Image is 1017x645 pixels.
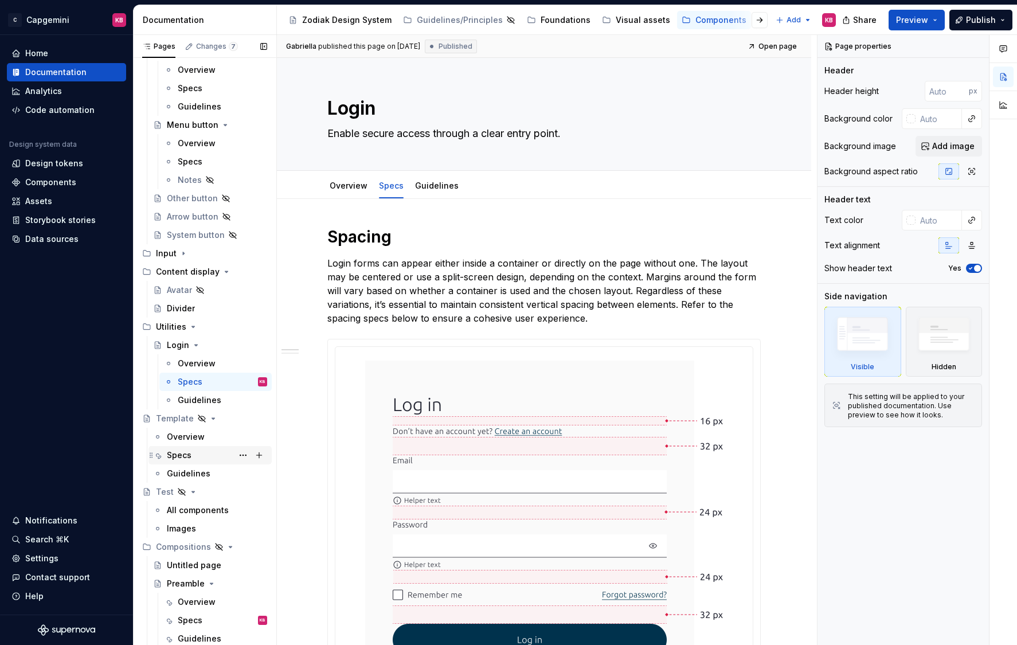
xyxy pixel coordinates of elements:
a: Specs [159,79,272,97]
button: Add [772,12,815,28]
div: Foundations [541,14,590,26]
input: Auto [925,81,969,101]
div: KB [260,615,265,626]
button: Publish [949,10,1012,30]
button: Preview [889,10,945,30]
div: Hidden [932,362,956,372]
button: Help [7,587,126,605]
div: Overview [167,431,205,443]
div: Text alignment [824,240,880,251]
div: Specs [374,173,408,197]
div: Notes [178,174,202,186]
div: Background image [824,140,896,152]
span: Gabriella [286,42,316,51]
div: Divider [167,303,195,314]
a: Avatar [148,281,272,299]
span: Preview [896,14,928,26]
div: Page tree [284,9,770,32]
a: Test [138,483,272,501]
a: Design tokens [7,154,126,173]
div: System button [167,229,225,241]
a: Login [148,336,272,354]
button: CCapgeminiKB [2,7,131,32]
a: Overview [148,428,272,446]
div: Overview [178,596,216,608]
div: Content display [138,263,272,281]
a: All components [148,501,272,519]
span: Publish [966,14,996,26]
div: Data sources [25,233,79,245]
a: Divider [148,299,272,318]
button: Add image [916,136,982,157]
div: Login [167,339,189,351]
a: Guidelines [159,391,272,409]
div: Capgemini [26,14,69,26]
div: Overview [325,173,372,197]
div: Specs [178,83,202,94]
div: Header height [824,85,879,97]
div: Overview [178,138,216,149]
a: Guidelines/Principles [398,11,520,29]
div: Zodiak Design System [302,14,392,26]
div: Specs [178,156,202,167]
a: Data sources [7,230,126,248]
a: Guidelines [415,181,459,190]
div: Documentation [25,67,87,78]
div: Guidelines [178,394,221,406]
button: Contact support [7,568,126,587]
div: Analytics [25,85,62,97]
a: Overview [159,593,272,611]
div: KB [115,15,123,25]
div: Preamble [167,578,205,589]
a: Documentation [7,63,126,81]
p: px [969,87,977,96]
a: Analytics [7,82,126,100]
a: SpecsKB [159,373,272,391]
div: Contact support [25,572,90,583]
div: Specs [178,615,202,626]
div: Compositions [138,538,272,556]
a: Code automation [7,101,126,119]
p: Login forms can appear either inside a container or directly on the page without one. The layout ... [327,256,761,325]
input: Auto [916,210,962,230]
div: Avatar [167,284,192,296]
div: Images [167,523,196,534]
div: Settings [25,553,58,564]
span: Add image [932,140,975,152]
a: Arrow button [148,208,272,226]
h1: Spacing [327,226,761,247]
a: Guidelines [148,464,272,483]
div: Home [25,48,48,59]
div: C [8,13,22,27]
a: Home [7,44,126,62]
div: Visual assets [616,14,670,26]
span: Published [439,42,472,51]
div: Arrow button [167,211,218,222]
a: SpecsKB [159,611,272,630]
a: Notes [159,171,272,189]
div: Side navigation [824,291,887,302]
div: Template [156,413,194,424]
div: Components [25,177,76,188]
div: Specs [167,449,191,461]
div: Code automation [25,104,95,116]
div: Background aspect ratio [824,166,918,177]
div: published this page on [DATE] [318,42,420,51]
a: Components [677,11,751,29]
a: Overview [159,61,272,79]
div: All components [167,505,229,516]
div: Other button [167,193,218,204]
div: Guidelines/Principles [417,14,503,26]
div: Guidelines [410,173,463,197]
button: Search ⌘K [7,530,126,549]
span: Add [787,15,801,25]
div: Input [138,244,272,263]
div: This setting will be applied to your published documentation. Use preview to see how it looks. [848,392,975,420]
span: Share [853,14,877,26]
a: Specs [379,181,404,190]
div: Utilities [138,318,272,336]
a: Guidelines [159,97,272,116]
span: 7 [229,42,238,51]
input: Auto [916,108,962,129]
div: Search ⌘K [25,534,69,545]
